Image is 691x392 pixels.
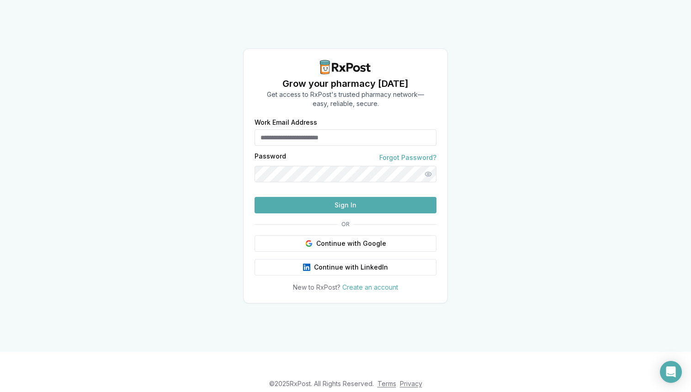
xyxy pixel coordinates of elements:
span: OR [338,221,353,228]
img: Google [305,240,313,247]
a: Forgot Password? [379,153,436,162]
p: Get access to RxPost's trusted pharmacy network— easy, reliable, secure. [267,90,424,108]
button: Continue with LinkedIn [255,259,436,275]
button: Sign In [255,197,436,213]
label: Work Email Address [255,119,436,126]
a: Privacy [400,380,422,387]
button: Continue with Google [255,235,436,252]
label: Password [255,153,286,162]
img: RxPost Logo [316,60,375,74]
div: Open Intercom Messenger [660,361,682,383]
button: Show password [420,166,436,182]
a: Terms [377,380,396,387]
img: LinkedIn [303,264,310,271]
h1: Grow your pharmacy [DATE] [267,77,424,90]
span: New to RxPost? [293,283,340,291]
a: Create an account [342,283,398,291]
